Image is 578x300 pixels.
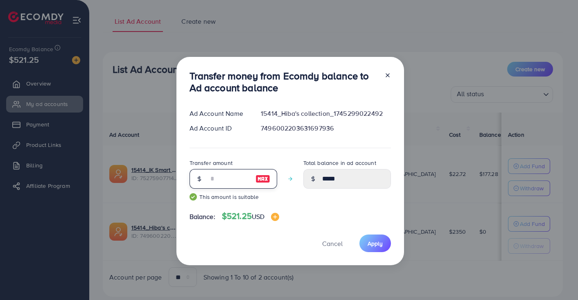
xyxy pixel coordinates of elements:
[271,213,279,221] img: image
[359,235,391,252] button: Apply
[254,124,397,133] div: 7496002203631697936
[190,193,197,201] img: guide
[254,109,397,118] div: 15414_Hiba's collection_1745299022492
[312,235,353,252] button: Cancel
[255,174,270,184] img: image
[322,239,343,248] span: Cancel
[543,263,572,294] iframe: Chat
[222,211,280,221] h4: $521.25
[190,212,215,221] span: Balance:
[183,109,255,118] div: Ad Account Name
[252,212,264,221] span: USD
[303,159,376,167] label: Total balance in ad account
[190,70,378,94] h3: Transfer money from Ecomdy balance to Ad account balance
[368,239,383,248] span: Apply
[190,159,233,167] label: Transfer amount
[190,193,277,201] small: This amount is suitable
[183,124,255,133] div: Ad Account ID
